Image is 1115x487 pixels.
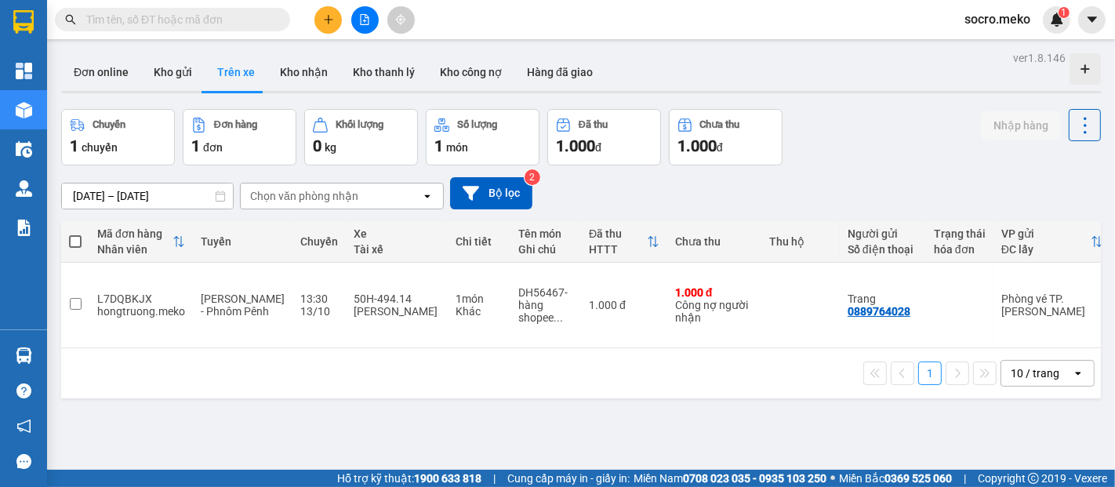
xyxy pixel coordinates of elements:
div: 1.000 đ [675,286,754,299]
span: copyright [1028,473,1039,484]
button: Chưa thu1.000đ [669,109,783,165]
strong: 0708 023 035 - 0935 103 250 [683,472,826,485]
span: chuyến [82,141,118,154]
span: 1 [1061,7,1066,18]
input: Select a date range. [62,184,233,209]
div: Tạo kho hàng mới [1070,53,1101,85]
button: Kho công nợ [427,53,514,91]
svg: open [421,190,434,202]
span: 0 [313,136,321,155]
button: Đã thu1.000đ [547,109,661,165]
span: kg [325,141,336,154]
span: search [65,14,76,25]
button: caret-down [1078,6,1106,34]
img: dashboard-icon [16,63,32,79]
svg: open [1072,367,1084,380]
div: Khác [456,305,503,318]
button: Nhập hàng [981,111,1061,140]
button: Trên xe [205,53,267,91]
button: plus [314,6,342,34]
img: icon-new-feature [1050,13,1064,27]
div: Mã đơn hàng [97,227,173,240]
div: 0889764028 [848,305,910,318]
div: Ghi chú [518,243,573,256]
img: warehouse-icon [16,141,32,158]
button: Kho gửi [141,53,205,91]
button: Số lượng1món [426,109,539,165]
div: Số lượng [457,119,497,130]
div: ver 1.8.146 [1013,49,1066,67]
span: Hỗ trợ kỹ thuật: [337,470,481,487]
strong: 0369 525 060 [884,472,952,485]
span: notification [16,419,31,434]
div: HTTT [589,243,647,256]
button: Kho thanh lý [340,53,427,91]
button: Bộ lọc [450,177,532,209]
div: Đã thu [579,119,608,130]
img: warehouse-icon [16,347,32,364]
div: 13/10 [300,305,338,318]
div: Tuyến [201,235,285,248]
span: 1.000 [556,136,595,155]
button: Kho nhận [267,53,340,91]
th: Toggle SortBy [89,221,193,263]
div: Chi tiết [456,235,503,248]
div: ĐC lấy [1001,243,1091,256]
div: hóa đơn [934,243,986,256]
div: Thu hộ [769,235,832,248]
button: Đơn online [61,53,141,91]
span: plus [323,14,334,25]
button: aim [387,6,415,34]
div: 10 / trang [1011,365,1059,381]
div: Trạng thái [934,227,986,240]
div: Xe [354,227,440,240]
div: Khối lượng [336,119,383,130]
span: | [493,470,496,487]
div: Chưa thu [700,119,740,130]
span: 1 [191,136,200,155]
button: Hàng đã giao [514,53,605,91]
sup: 1 [1059,7,1070,18]
img: logo-vxr [13,10,34,34]
div: 50H-494.14 [354,293,440,305]
div: 1.000 đ [589,299,659,311]
th: Toggle SortBy [581,221,667,263]
div: Chuyến [300,235,338,248]
div: Chuyến [93,119,125,130]
span: Miền Bắc [839,470,952,487]
div: L7DQBKJX [97,293,185,305]
strong: 1900 633 818 [414,472,481,485]
div: Chọn văn phòng nhận [250,188,358,204]
input: Tìm tên, số ĐT hoặc mã đơn [86,11,271,28]
img: warehouse-icon [16,102,32,118]
div: VP gửi [1001,227,1091,240]
sup: 2 [525,169,540,185]
span: Miền Nam [634,470,826,487]
img: solution-icon [16,220,32,236]
div: Tài xế [354,243,440,256]
div: Tên món [518,227,573,240]
button: Chuyến1chuyến [61,109,175,165]
div: Số điện thoại [848,243,918,256]
div: 1 món [456,293,503,305]
div: Nhân viên [97,243,173,256]
div: Chưa thu [675,235,754,248]
span: aim [395,14,406,25]
span: 1.000 [677,136,717,155]
span: đ [595,141,601,154]
span: | [964,470,966,487]
div: [PERSON_NAME] [354,305,440,318]
span: ... [554,311,563,324]
div: hongtruong.meko [97,305,185,318]
div: Công nợ người nhận [675,299,754,324]
div: Trang [848,293,918,305]
img: warehouse-icon [16,180,32,197]
button: file-add [351,6,379,34]
span: đơn [203,141,223,154]
button: Đơn hàng1đơn [183,109,296,165]
span: Cung cấp máy in - giấy in: [507,470,630,487]
span: file-add [359,14,370,25]
div: 13:30 [300,293,338,305]
span: ⚪️ [830,475,835,482]
button: 1 [918,362,942,385]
